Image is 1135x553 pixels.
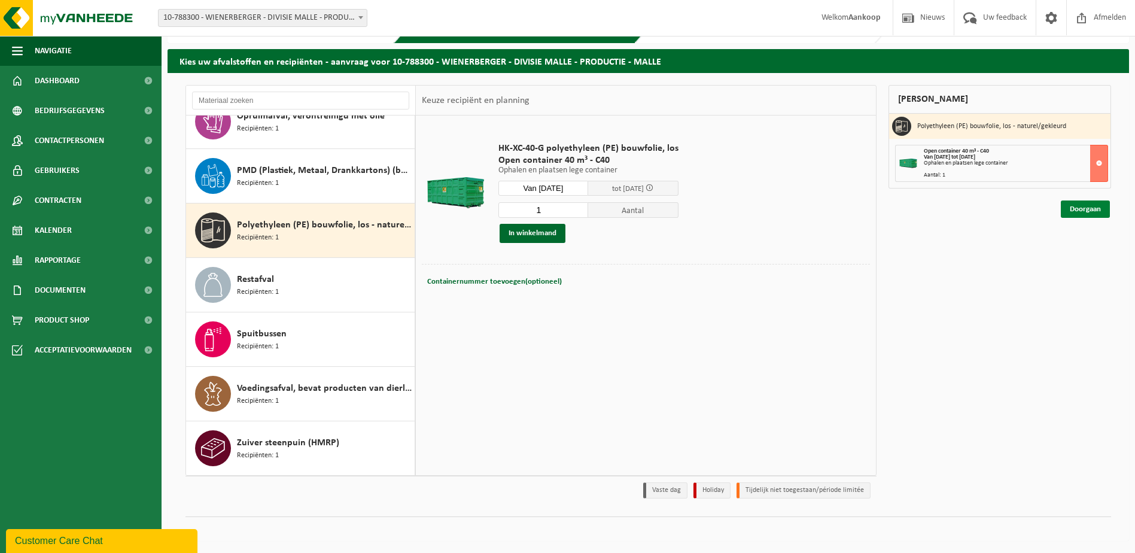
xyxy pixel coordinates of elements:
[848,13,881,22] strong: Aankoop
[186,95,415,149] button: Opruimafval, verontreinigd met olie Recipiënten: 1
[237,381,412,396] span: Voedingsafval, bevat producten van dierlijke oorsprong, onverpakt, categorie 3
[35,126,104,156] span: Contactpersonen
[237,109,385,123] span: Opruimafval, verontreinigd met olie
[693,482,731,499] li: Holiday
[35,215,72,245] span: Kalender
[924,154,975,160] strong: Van [DATE] tot [DATE]
[917,117,1066,136] h3: Polyethyleen (PE) bouwfolie, los - naturel/gekleurd
[237,232,279,244] span: Recipiënten: 1
[237,450,279,461] span: Recipiënten: 1
[643,482,687,499] li: Vaste dag
[159,10,367,26] span: 10-788300 - WIENERBERGER - DIVISIE MALLE - PRODUCTIE - MALLE
[35,66,80,96] span: Dashboard
[924,172,1107,178] div: Aantal: 1
[35,245,81,275] span: Rapportage
[35,305,89,335] span: Product Shop
[186,258,415,312] button: Restafval Recipiënten: 1
[500,224,565,243] button: In winkelmand
[737,482,871,499] li: Tijdelijk niet toegestaan/période limitée
[186,312,415,367] button: Spuitbussen Recipiënten: 1
[6,527,200,553] iframe: chat widget
[35,335,132,365] span: Acceptatievoorwaarden
[237,163,412,178] span: PMD (Plastiek, Metaal, Drankkartons) (bedrijven)
[498,181,589,196] input: Selecteer datum
[192,92,409,110] input: Materiaal zoeken
[924,148,989,154] span: Open container 40 m³ - C40
[237,218,412,232] span: Polyethyleen (PE) bouwfolie, los - naturel/gekleurd
[237,436,339,450] span: Zuiver steenpuin (HMRP)
[186,149,415,203] button: PMD (Plastiek, Metaal, Drankkartons) (bedrijven) Recipiënten: 1
[237,287,279,298] span: Recipiënten: 1
[35,186,81,215] span: Contracten
[186,421,415,475] button: Zuiver steenpuin (HMRP) Recipiënten: 1
[924,160,1107,166] div: Ophalen en plaatsen lege container
[237,327,287,341] span: Spuitbussen
[237,123,279,135] span: Recipiënten: 1
[168,49,1129,72] h2: Kies uw afvalstoffen en recipiënten - aanvraag voor 10-788300 - WIENERBERGER - DIVISIE MALLE - PR...
[237,178,279,189] span: Recipiënten: 1
[237,272,274,287] span: Restafval
[416,86,535,116] div: Keuze recipiënt en planning
[237,396,279,407] span: Recipiënten: 1
[186,367,415,421] button: Voedingsafval, bevat producten van dierlijke oorsprong, onverpakt, categorie 3 Recipiënten: 1
[35,275,86,305] span: Documenten
[1061,200,1110,218] a: Doorgaan
[237,341,279,353] span: Recipiënten: 1
[186,203,415,258] button: Polyethyleen (PE) bouwfolie, los - naturel/gekleurd Recipiënten: 1
[35,96,105,126] span: Bedrijfsgegevens
[498,142,678,154] span: HK-XC-40-G polyethyleen (PE) bouwfolie, los
[35,36,72,66] span: Navigatie
[427,278,562,285] span: Containernummer toevoegen(optioneel)
[588,202,678,218] span: Aantal
[612,185,644,193] span: tot [DATE]
[498,154,678,166] span: Open container 40 m³ - C40
[158,9,367,27] span: 10-788300 - WIENERBERGER - DIVISIE MALLE - PRODUCTIE - MALLE
[35,156,80,186] span: Gebruikers
[888,85,1111,114] div: [PERSON_NAME]
[498,166,678,175] p: Ophalen en plaatsen lege container
[426,274,563,290] button: Containernummer toevoegen(optioneel)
